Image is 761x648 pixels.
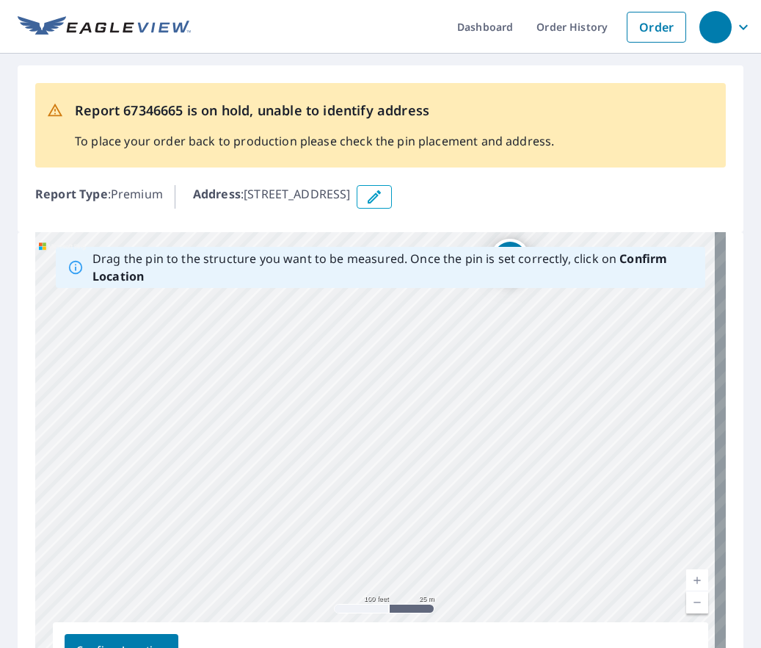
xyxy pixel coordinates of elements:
b: Address [193,186,241,202]
a: Order [627,12,686,43]
a: Current Level 18, Zoom In [686,569,708,591]
b: Report Type [35,186,108,202]
p: Report 67346665 is on hold, unable to identify address [75,101,554,120]
p: : [STREET_ADDRESS] [193,185,351,209]
a: Current Level 18, Zoom Out [686,591,708,613]
img: EV Logo [18,16,191,38]
p: Drag the pin to the structure you want to be measured. Once the pin is set correctly, click on [92,250,693,285]
div: Dropped pin, building 1, Residential property, 11 Clearwater Ave Whitehall, MT 59759 [491,239,529,284]
p: : Premium [35,185,163,209]
p: To place your order back to production please check the pin placement and address. [75,132,554,150]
